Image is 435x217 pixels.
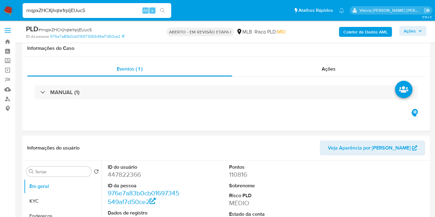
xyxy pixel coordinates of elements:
a: 976e7a83b0cb01697345549af7d50ce2 [108,189,179,206]
font: Dados de registro [108,209,147,216]
button: Veja Aparência por [PERSON_NAME] [320,141,425,155]
font: MLB [242,28,252,35]
a: 976e7a83b0cb01697345549af7d50ce2 [50,34,124,39]
button: ícone de pesquisa [156,6,169,15]
font: Risco PLD: [254,28,277,35]
font: MID [277,28,286,35]
font: Ações [404,26,416,36]
font: Risco PLD [229,192,251,199]
a: Notificações [339,8,344,13]
input: Pesquisar usuários ou casos... [23,7,171,15]
button: Tentar [29,169,34,174]
button: KYC [24,194,101,209]
font: # [38,27,41,33]
p: vitoria.caldeira@mercadolivre.com [359,7,422,13]
font: MANUAL (1) [50,88,80,96]
font: ID da pessoa [26,33,49,39]
font: Coletor de Dados AML [343,27,388,37]
font: rnqpxZHCXjhqte1rpljEUucS [41,27,92,33]
font: 110816 [229,170,247,179]
font: PLD [26,24,38,34]
button: Em geral [24,179,101,194]
div: MANUAL (1) [35,85,418,99]
button: Retornar ao padrão [94,169,99,176]
font: Sobrenome [229,182,255,189]
font: Informações do usuário [27,144,80,151]
font: Informações do Caso [27,45,74,52]
a: Sair [424,7,430,14]
font: 976e7a83b0cb01697345549af7d50ce2 [50,33,120,39]
button: Ações [399,26,426,36]
font: 447822366 [108,170,141,179]
font: Veja Aparência por [PERSON_NAME] [328,141,411,155]
font: ID do usuário [108,163,137,171]
font: s [151,7,153,13]
input: Tentar [35,169,89,175]
font: Alt [143,7,148,13]
font: ID da pessoa [108,182,137,189]
font: Eventos ( 1 ) [117,65,142,72]
font: ABERTO - EM REVISÃO ETAPA I [169,29,231,35]
font: MÉDIO [229,198,249,207]
font: Atalhos Rápidos [298,7,333,14]
font: Pontos [229,163,245,171]
button: Coletor de Dados AML [339,27,392,37]
font: Ações [322,65,336,72]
